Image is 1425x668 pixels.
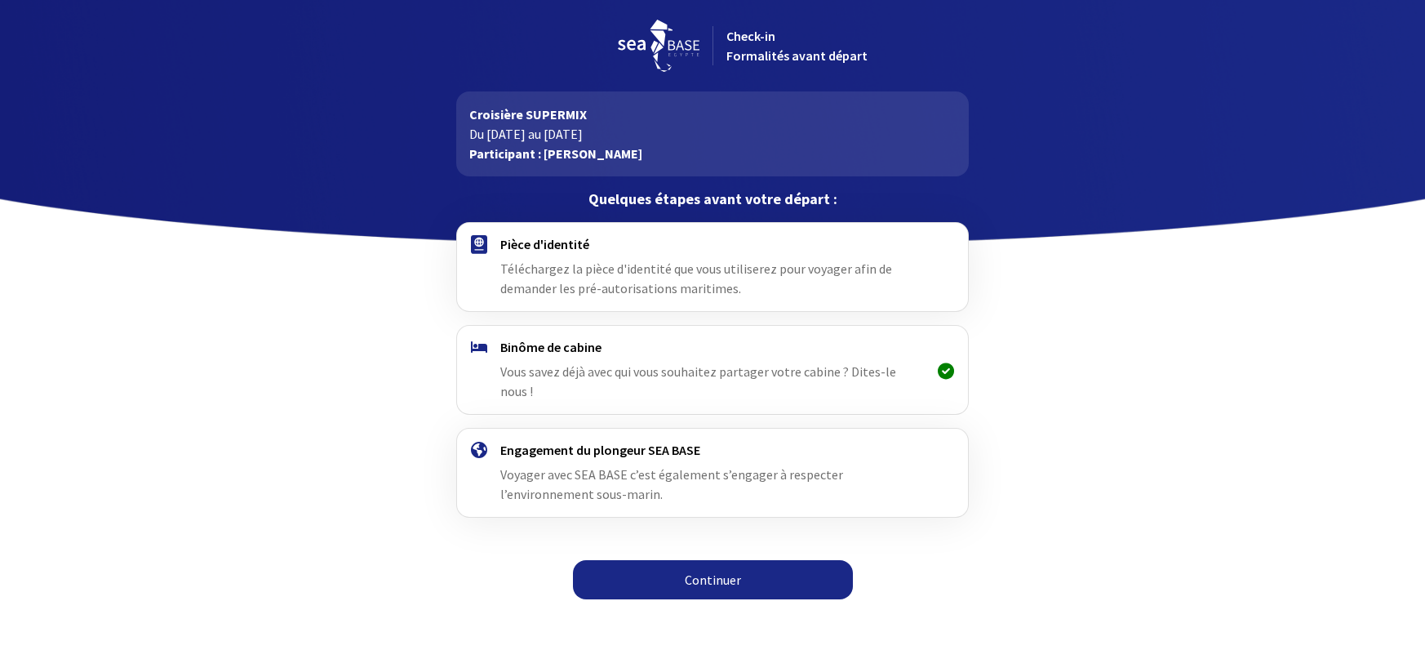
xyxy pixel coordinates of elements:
[469,144,955,163] p: Participant : [PERSON_NAME]
[618,20,699,72] img: logo_seabase.svg
[500,339,924,355] h4: Binôme de cabine
[573,560,853,599] a: Continuer
[469,124,955,144] p: Du [DATE] au [DATE]
[726,28,868,64] span: Check-in Formalités avant départ
[500,363,896,399] span: Vous savez déjà avec qui vous souhaitez partager votre cabine ? Dites-le nous !
[471,442,487,458] img: engagement.svg
[500,466,843,502] span: Voyager avec SEA BASE c’est également s’engager à respecter l’environnement sous-marin.
[456,189,968,209] p: Quelques étapes avant votre départ :
[469,105,955,124] p: Croisière SUPERMIX
[471,341,487,353] img: binome.svg
[500,236,924,252] h4: Pièce d'identité
[471,235,487,254] img: passport.svg
[500,442,924,458] h4: Engagement du plongeur SEA BASE
[500,261,892,296] span: Téléchargez la pièce d'identité que vous utiliserez pour voyager afin de demander les pré-autoris...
